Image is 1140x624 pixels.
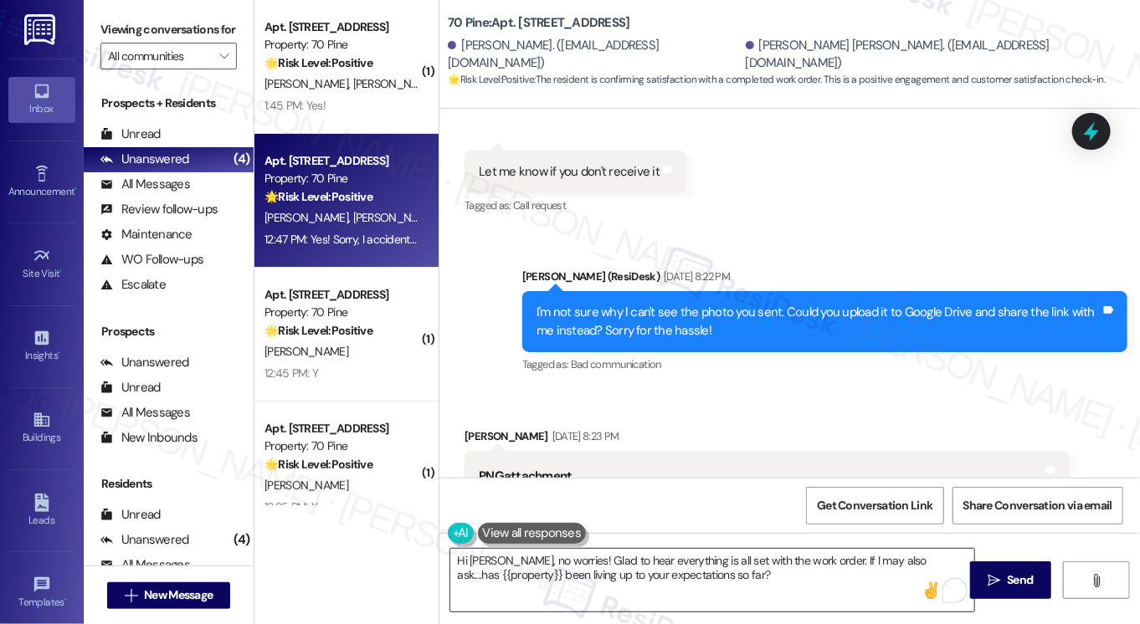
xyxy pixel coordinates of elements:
div: All Messages [100,404,190,422]
div: Unread [100,379,161,396]
div: (4) [230,527,254,553]
div: Escalate [100,276,166,294]
div: [PERSON_NAME]. ([EMAIL_ADDRESS][DOMAIN_NAME]) [448,37,741,73]
div: Unanswered [100,354,189,371]
div: I'm not sure why I can't see the photo you sent. Could you upload it to Google Drive and share th... [537,304,1101,340]
span: Call request [513,198,566,212]
button: New Message [107,582,231,609]
div: Apt. [STREET_ADDRESS] [264,152,419,170]
div: [PERSON_NAME] [PERSON_NAME]. ([EMAIL_ADDRESS][DOMAIN_NAME]) [746,37,1127,73]
b: 70 Pine: Apt. [STREET_ADDRESS] [448,14,629,32]
span: • [58,347,60,359]
div: [DATE] 8:23 PM [548,427,619,445]
strong: 🌟 Risk Level: Positive [264,457,372,472]
strong: 🌟 Risk Level: Positive [264,55,372,70]
textarea: To enrich screen reader interactions, please activate Accessibility in Grammarly extension settings [450,549,974,611]
span: [PERSON_NAME] [264,478,348,493]
i:  [125,589,137,602]
i:  [1090,574,1102,587]
span: [PERSON_NAME] [353,210,437,225]
div: 12:35 PM: Y [264,499,317,514]
div: 12:47 PM: Yes! Sorry, I accidentally submitted that but deleted it the next day. We're all set [264,232,694,247]
span: Bad communication [571,357,661,371]
a: Insights • [8,324,75,369]
a: Inbox [8,77,75,122]
span: [PERSON_NAME] [264,210,353,225]
div: New Inbounds [100,429,198,447]
div: Tagged as: [465,193,686,217]
i:  [988,574,1000,587]
a: Buildings [8,406,75,451]
span: Send [1007,571,1033,589]
strong: 🌟 Risk Level: Positive [264,323,372,338]
div: All Messages [100,556,190,574]
div: 12:45 PM: Y [264,366,318,381]
div: Let me know if you don't receive it [479,163,660,181]
i:  [219,49,229,63]
span: [PERSON_NAME] [264,344,348,359]
span: : The resident is confirming satisfaction with a completed work order. This is a positive engagem... [448,71,1105,89]
button: Send [970,561,1051,599]
button: Get Conversation Link [806,487,943,524]
div: Property: 70 Pine [264,170,419,187]
div: Unanswered [100,531,189,549]
div: Property: 70 Pine [264,36,419,54]
div: Review follow-ups [100,201,218,218]
div: Apt. [STREET_ADDRESS] [264,420,419,437]
img: ResiDesk Logo [24,14,59,45]
a: Templates • [8,570,75,616]
div: 1:45 PM: Yes! [264,98,326,113]
div: [PERSON_NAME] (ResiDesk) [522,268,1127,291]
div: [DATE] 8:22 PM [660,268,730,285]
div: [PERSON_NAME] [465,427,1070,451]
b: PNG attachment [479,468,572,484]
div: (4) [230,146,254,172]
div: Apt. [STREET_ADDRESS] [264,18,419,36]
div: Property: 70 Pine [264,437,419,455]
button: Share Conversation via email [953,487,1123,524]
label: Viewing conversations for [100,17,237,43]
strong: 🌟 Risk Level: Positive [448,73,534,86]
span: Get Conversation Link [817,497,932,514]
div: Apt. [STREET_ADDRESS] [264,286,419,304]
div: Unanswered [100,151,189,168]
div: Prospects + Residents [84,95,254,112]
span: • [60,265,63,277]
span: [PERSON_NAME] [353,76,437,91]
div: WO Follow-ups [100,251,203,269]
span: • [74,183,77,195]
input: All communities [108,43,210,69]
div: Unread [100,125,161,143]
a: Site Visit • [8,242,75,287]
div: Maintenance [100,226,193,243]
span: New Message [144,586,213,604]
span: [PERSON_NAME] [264,76,353,91]
a: Leads [8,488,75,534]
strong: 🌟 Risk Level: Positive [264,189,372,204]
span: Share Conversation via email [963,497,1112,514]
div: Tagged as: [522,352,1127,376]
div: Unread [100,506,161,524]
span: • [64,594,67,606]
div: Residents [84,475,254,493]
div: Property: 70 Pine [264,304,419,321]
div: All Messages [100,176,190,193]
div: Prospects [84,323,254,340]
